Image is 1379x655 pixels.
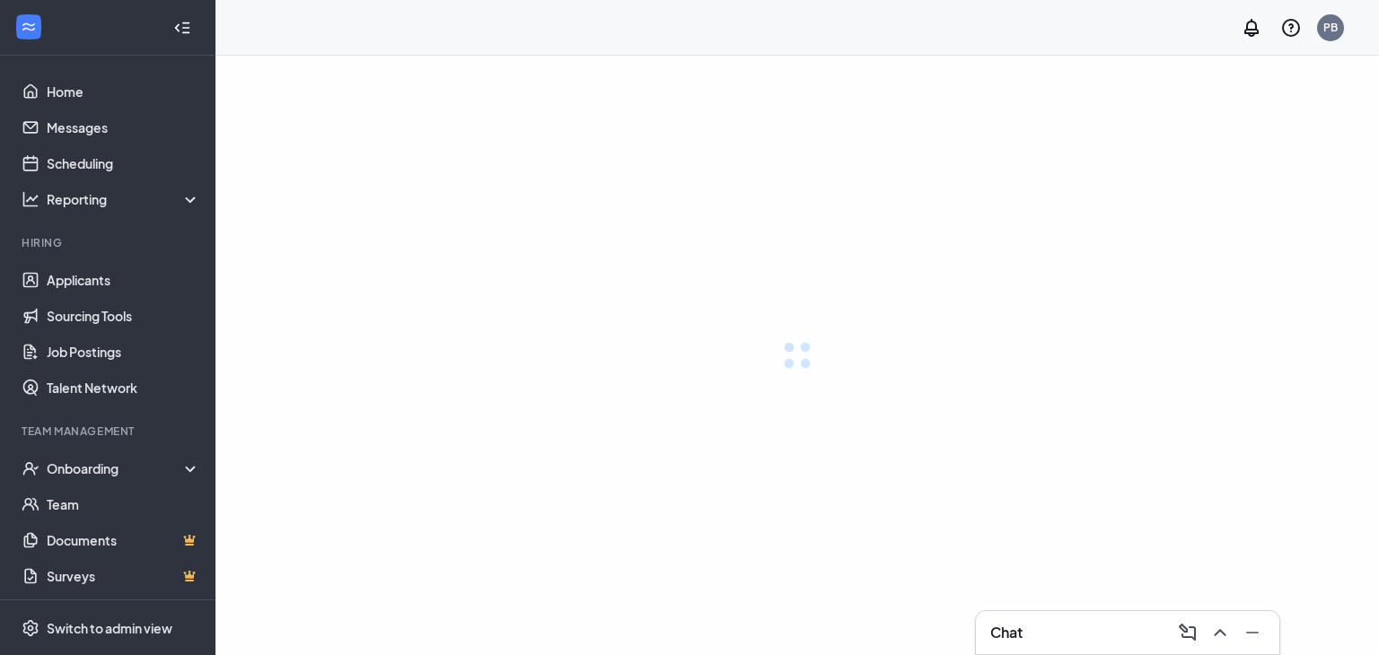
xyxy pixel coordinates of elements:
svg: Collapse [173,19,191,37]
svg: QuestionInfo [1280,17,1302,39]
a: Talent Network [47,370,200,406]
svg: UserCheck [22,459,40,477]
svg: WorkstreamLogo [20,18,38,36]
a: Messages [47,109,200,145]
div: Onboarding [47,459,201,477]
div: Hiring [22,235,197,250]
button: ChevronUp [1204,618,1233,647]
a: Job Postings [47,334,200,370]
svg: Minimize [1242,622,1263,643]
div: Switch to admin view [47,619,172,637]
svg: Notifications [1241,17,1262,39]
button: Minimize [1236,618,1265,647]
a: Sourcing Tools [47,298,200,334]
a: Home [47,74,200,109]
a: DocumentsCrown [47,522,200,558]
svg: ComposeMessage [1177,622,1199,643]
svg: ChevronUp [1209,622,1231,643]
a: SurveysCrown [47,558,200,594]
h3: Chat [990,623,1023,642]
a: Scheduling [47,145,200,181]
button: ComposeMessage [1172,618,1200,647]
a: Applicants [47,262,200,298]
svg: Settings [22,619,40,637]
a: Team [47,486,200,522]
div: Team Management [22,424,197,439]
div: PB [1323,20,1338,35]
div: Reporting [47,190,201,208]
svg: Analysis [22,190,40,208]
